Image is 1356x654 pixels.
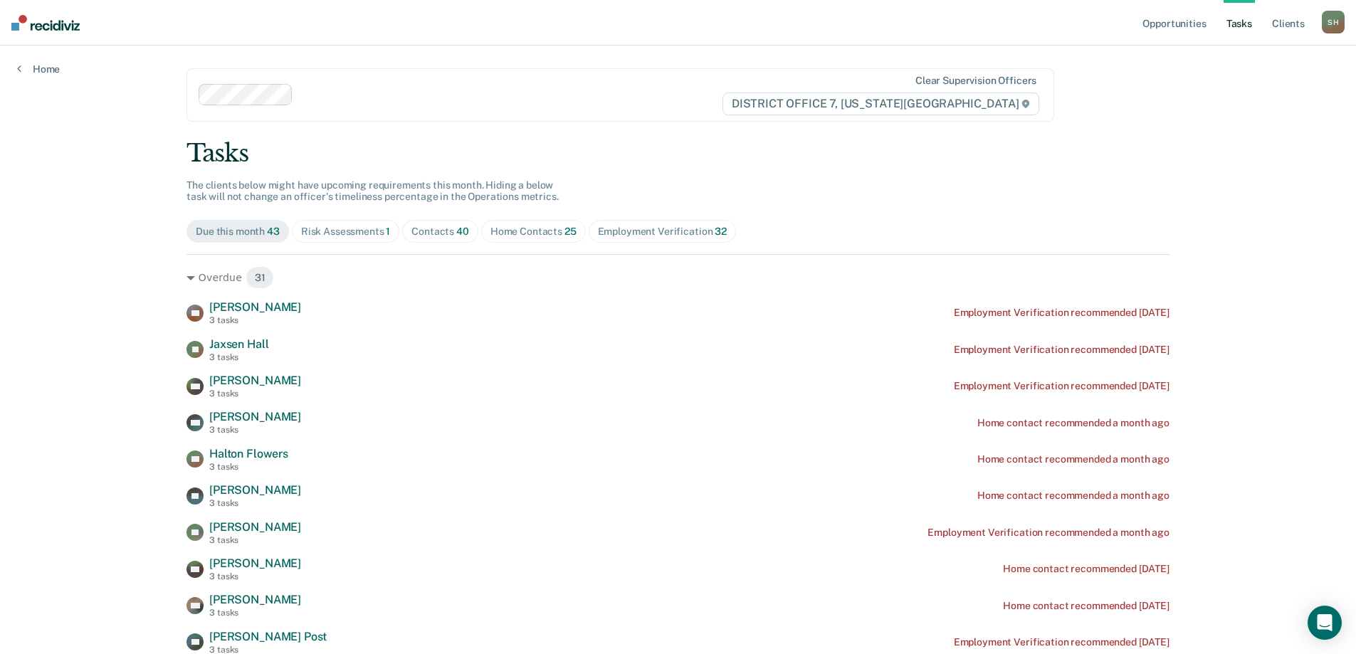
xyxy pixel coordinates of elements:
div: S H [1322,11,1345,33]
div: Open Intercom Messenger [1308,606,1342,640]
span: [PERSON_NAME] [209,483,301,497]
div: Overdue 31 [186,266,1170,289]
div: Employment Verification recommended [DATE] [954,344,1170,356]
span: [PERSON_NAME] [209,300,301,314]
div: Employment Verification recommended [DATE] [954,380,1170,392]
span: The clients below might have upcoming requirements this month. Hiding a below task will not chang... [186,179,559,203]
span: 40 [456,226,469,237]
span: [PERSON_NAME] Post [209,630,327,643]
span: Jaxsen Hall [209,337,268,351]
div: Contacts [411,226,469,238]
span: 1 [386,226,390,237]
div: 3 tasks [209,535,301,545]
div: Employment Verification [598,226,727,238]
div: Home contact recommended a month ago [977,453,1170,465]
div: Home contact recommended [DATE] [1003,563,1170,575]
div: Employment Verification recommended [DATE] [954,636,1170,648]
span: 31 [246,266,275,289]
span: [PERSON_NAME] [209,557,301,570]
div: 3 tasks [209,389,301,399]
div: Home contact recommended a month ago [977,417,1170,429]
span: 25 [564,226,577,237]
span: DISTRICT OFFICE 7, [US_STATE][GEOGRAPHIC_DATA] [722,93,1039,115]
div: 3 tasks [209,352,268,362]
div: Due this month [196,226,280,238]
span: [PERSON_NAME] [209,593,301,606]
img: Recidiviz [11,15,80,31]
div: Home Contacts [490,226,577,238]
div: 3 tasks [209,315,301,325]
div: Clear supervision officers [915,75,1036,87]
div: Employment Verification recommended a month ago [927,527,1169,539]
div: Tasks [186,139,1170,168]
div: Employment Verification recommended [DATE] [954,307,1170,319]
span: 32 [715,226,727,237]
span: 43 [267,226,280,237]
span: [PERSON_NAME] [209,520,301,534]
div: Home contact recommended [DATE] [1003,600,1170,612]
div: 3 tasks [209,425,301,435]
a: Home [17,63,60,75]
div: 3 tasks [209,462,288,472]
div: Risk Assessments [301,226,391,238]
div: 3 tasks [209,608,301,618]
span: Halton Flowers [209,447,288,460]
div: 3 tasks [209,498,301,508]
div: Home contact recommended a month ago [977,490,1170,502]
span: [PERSON_NAME] [209,374,301,387]
button: SH [1322,11,1345,33]
div: 3 tasks [209,571,301,581]
span: [PERSON_NAME] [209,410,301,423]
